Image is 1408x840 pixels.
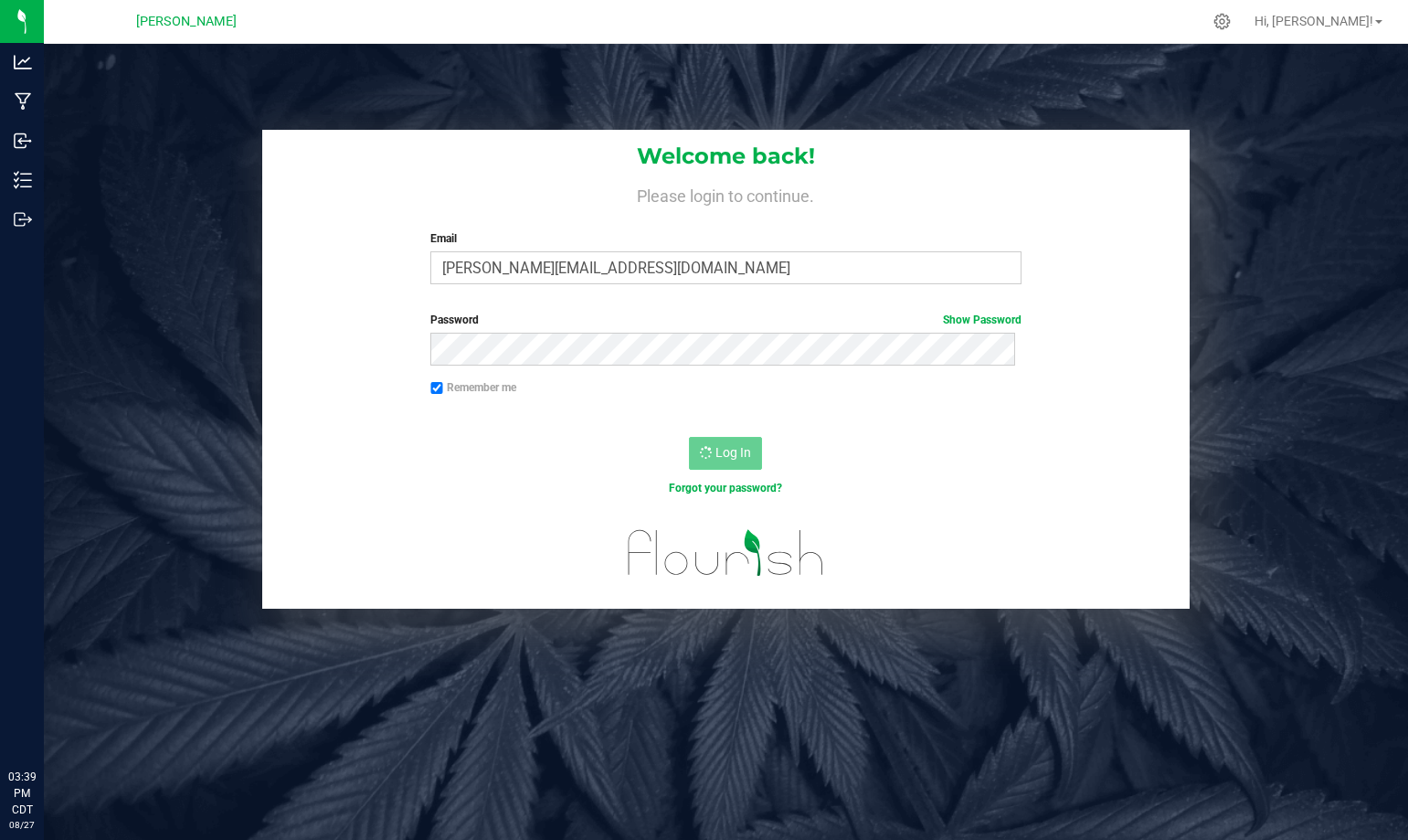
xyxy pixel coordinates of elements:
[1254,14,1373,28] span: Hi, [PERSON_NAME]!
[14,171,32,189] inline-svg: Inventory
[669,482,782,494] a: Forgot your password?
[715,445,751,460] span: Log In
[136,14,237,29] span: [PERSON_NAME]
[8,818,36,832] p: 08/27
[430,314,479,326] span: Password
[689,437,762,470] button: Log In
[8,769,36,818] p: 03:39 PM CDT
[430,382,443,395] input: Remember me
[430,379,516,396] label: Remember me
[943,314,1022,326] a: Show Password
[1211,13,1233,30] div: Manage settings
[14,92,32,111] inline-svg: Manufacturing
[610,516,842,590] img: flourish_logo.svg
[14,53,32,71] inline-svg: Analytics
[14,132,32,150] inline-svg: Inbound
[262,183,1190,205] h4: Please login to continue.
[262,144,1190,168] h1: Welcome back!
[430,230,1022,247] label: Email
[14,210,32,229] inline-svg: Outbound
